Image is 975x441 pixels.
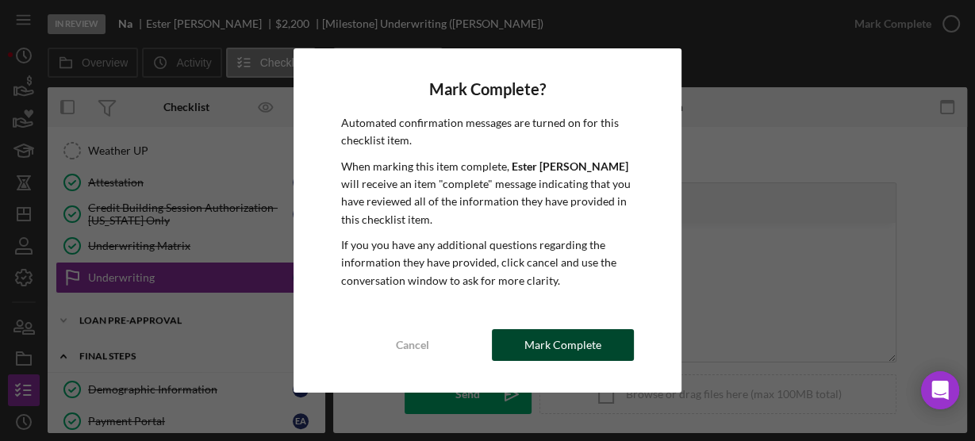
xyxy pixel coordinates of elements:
[524,329,601,361] div: Mark Complete
[341,80,634,98] h4: Mark Complete?
[341,158,634,229] p: When marking this item complete, will receive an item "complete" message indicating that you have...
[341,236,634,290] p: If you you have any additional questions regarding the information they have provided, click canc...
[512,159,628,173] b: Ester [PERSON_NAME]
[492,329,634,361] button: Mark Complete
[341,329,483,361] button: Cancel
[396,329,429,361] div: Cancel
[921,371,959,409] div: Open Intercom Messenger
[341,114,634,150] p: Automated confirmation messages are turned on for this checklist item.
